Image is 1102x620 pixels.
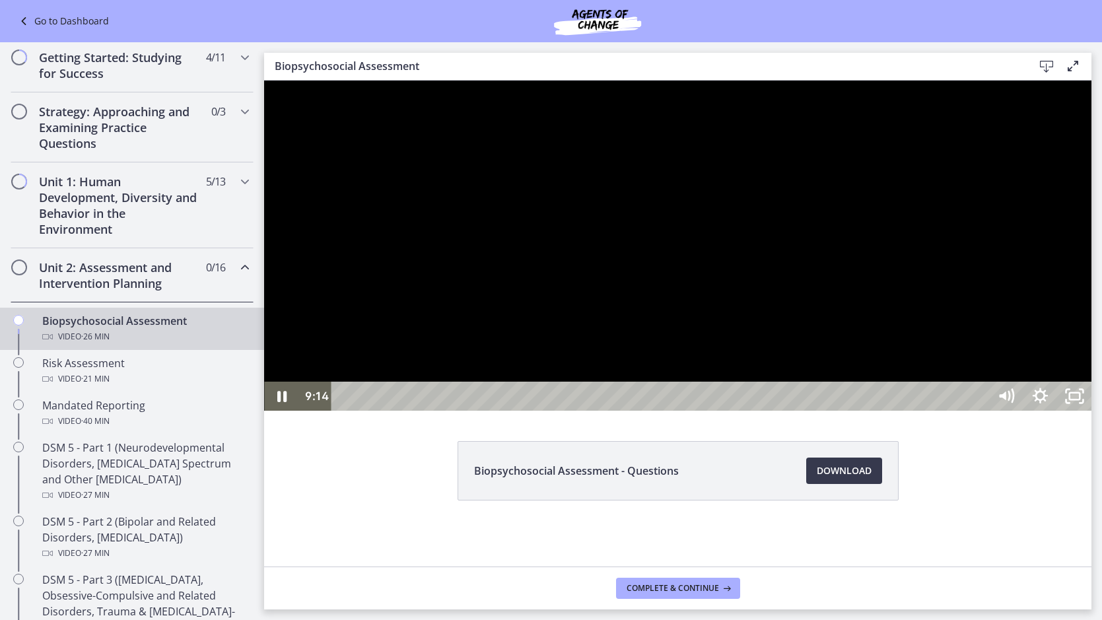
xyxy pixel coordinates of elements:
span: Download [817,463,872,479]
h2: Unit 2: Assessment and Intervention Planning [39,259,200,291]
h2: Unit 1: Human Development, Diversity and Behavior in the Environment [39,174,200,237]
h2: Getting Started: Studying for Success [39,50,200,81]
button: Mute [724,301,759,330]
a: Go to Dashboard [16,13,109,29]
span: 4 / 11 [206,50,225,65]
div: Video [42,487,248,503]
span: 0 / 3 [211,104,225,120]
div: DSM 5 - Part 1 (Neurodevelopmental Disorders, [MEDICAL_DATA] Spectrum and Other [MEDICAL_DATA]) [42,440,248,503]
span: · 40 min [81,413,110,429]
div: Video [42,329,248,345]
span: Complete & continue [627,583,719,594]
span: 5 / 13 [206,174,225,189]
iframe: Video Lesson [264,81,1091,411]
span: · 21 min [81,371,110,387]
div: Video [42,413,248,429]
button: Unfullscreen [793,301,827,330]
span: · 27 min [81,545,110,561]
span: · 26 min [81,329,110,345]
button: Show settings menu [759,301,793,330]
div: Biopsychosocial Assessment [42,313,248,345]
button: Complete & continue [616,578,740,599]
div: Risk Assessment [42,355,248,387]
span: Biopsychosocial Assessment - Questions [474,463,679,479]
h2: Strategy: Approaching and Examining Practice Questions [39,104,200,151]
div: DSM 5 - Part 2 (Bipolar and Related Disorders, [MEDICAL_DATA]) [42,514,248,561]
img: Agents of Change [518,5,677,37]
div: Mandated Reporting [42,397,248,429]
div: Video [42,371,248,387]
div: Video [42,545,248,561]
span: · 27 min [81,487,110,503]
a: Download [806,458,882,484]
h3: Biopsychosocial Assessment [275,58,1012,74]
span: 0 / 16 [206,259,225,275]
